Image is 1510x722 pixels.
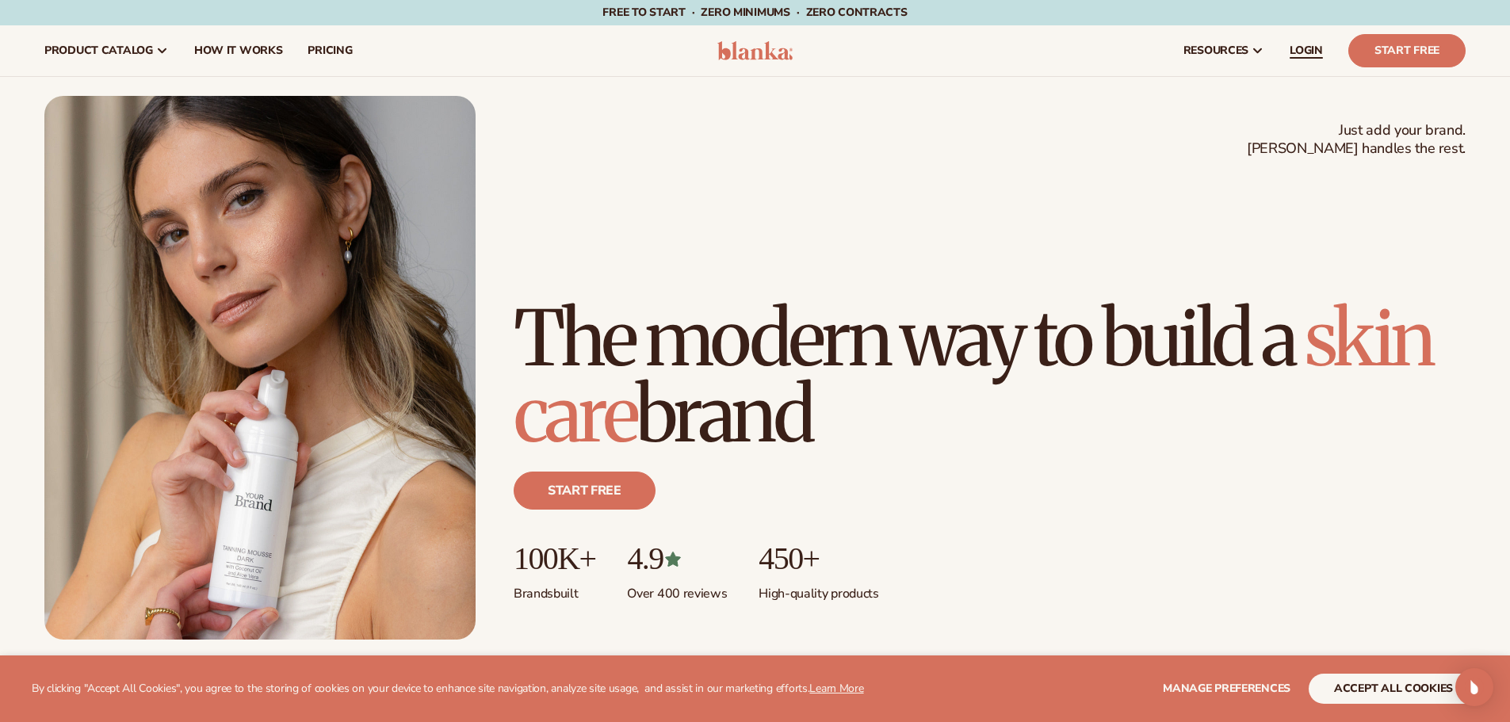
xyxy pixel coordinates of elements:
a: Start free [514,472,656,510]
p: By clicking "Accept All Cookies", you agree to the storing of cookies on your device to enhance s... [32,682,864,696]
p: Over 400 reviews [627,576,727,602]
a: Learn More [809,681,863,696]
a: LOGIN [1277,25,1336,76]
a: How It Works [182,25,296,76]
span: Free to start · ZERO minimums · ZERO contracts [602,5,907,20]
a: Start Free [1348,34,1466,67]
p: High-quality products [759,576,878,602]
img: Female holding tanning mousse. [44,96,476,640]
a: product catalog [32,25,182,76]
a: pricing [295,25,365,76]
span: How It Works [194,44,283,57]
p: 4.9 [627,541,727,576]
p: 100K+ [514,541,595,576]
span: product catalog [44,44,153,57]
img: logo [717,41,793,60]
span: resources [1183,44,1248,57]
span: skin care [514,291,1432,462]
p: 450+ [759,541,878,576]
a: resources [1171,25,1277,76]
span: LOGIN [1290,44,1323,57]
span: pricing [308,44,352,57]
h1: The modern way to build a brand [514,300,1466,453]
div: Open Intercom Messenger [1455,668,1493,706]
p: Brands built [514,576,595,602]
span: Just add your brand. [PERSON_NAME] handles the rest. [1247,121,1466,159]
button: accept all cookies [1309,674,1478,704]
span: Manage preferences [1163,681,1290,696]
button: Manage preferences [1163,674,1290,704]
